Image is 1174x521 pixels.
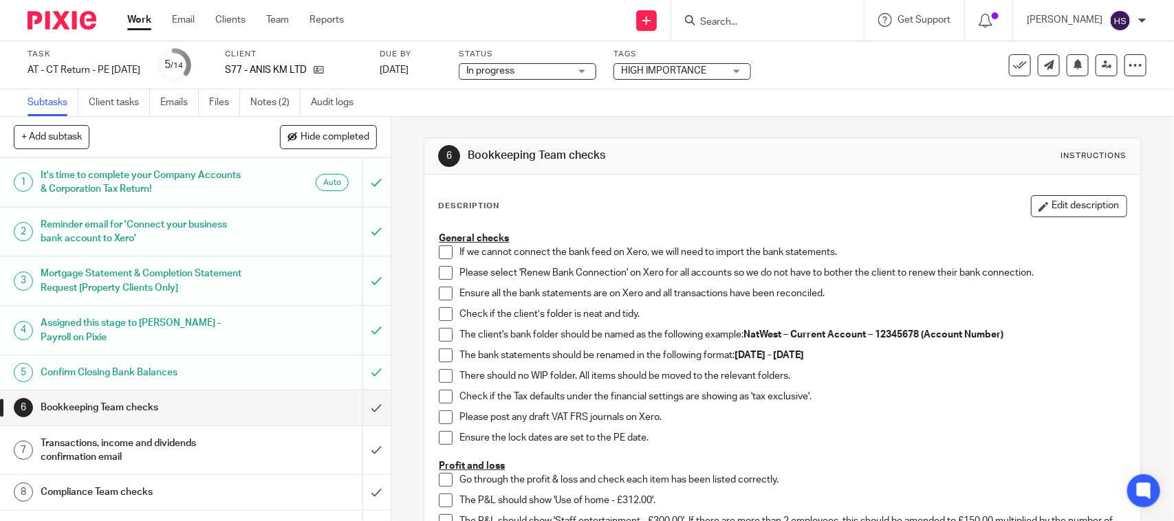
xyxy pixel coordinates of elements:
span: Hide completed [301,132,369,143]
a: Client tasks [89,89,150,116]
p: The client's bank folder should be named as the following example: [459,328,1126,342]
a: Emails [160,89,199,116]
div: 7 [14,441,33,460]
p: Check if the Tax defaults under the financial settings are showing as 'tax exclusive'. [459,390,1126,403]
h1: Compliance Team checks [41,482,246,502]
p: If we cannot connect the bank feed on Xero, we will need to import the bank statements. [459,245,1126,259]
input: Search [699,16,823,29]
label: Task [28,49,140,60]
p: The bank statements should be renamed in the following format: [459,348,1126,362]
div: 5 [14,363,33,382]
h1: Confirm Closing Bank Balances [41,362,246,383]
img: svg%3E [1109,10,1131,32]
label: Status [459,49,596,60]
button: Hide completed [280,125,377,148]
button: + Add subtask [14,125,89,148]
div: Auto [316,174,349,191]
a: Reports [309,13,344,27]
a: Audit logs [311,89,364,116]
div: 8 [14,483,33,502]
p: Please select 'Renew Bank Connection' on Xero for all accounts so we do not have to bother the cl... [459,266,1126,280]
strong: NatWest – Current Account – 12345678 (Account Number) [743,330,1003,340]
h1: Reminder email for 'Connect your business bank account to Xero' [41,214,246,250]
label: Tags [613,49,751,60]
h1: Bookkeeping Team checks [468,148,812,163]
a: Notes (2) [250,89,301,116]
p: The P&L should show 'Use of home - £312.00'. [459,494,1126,507]
strong: [DATE] - [DATE] [735,351,804,360]
div: 4 [14,321,33,340]
p: Please post any draft VAT FRS journals on Xero. [459,410,1126,424]
u: General checks [439,234,509,243]
span: Get Support [898,15,950,25]
span: HIGH IMPORTANCE [621,66,706,76]
h1: Mortgage Statement & Completion Statement Request [Property Clients Only] [41,263,246,298]
div: Instructions [1061,151,1127,162]
button: Edit description [1031,195,1127,217]
span: In progress [466,66,514,76]
u: Profit and loss [439,461,505,471]
a: Team [266,13,289,27]
p: There should no WIP folder. All items should be moved to the relevant folders. [459,369,1126,383]
a: Email [172,13,195,27]
h1: Transactions, income and dividends confirmation email [41,433,246,468]
p: Go through the profit & loss and check each item has been listed correctly. [459,473,1126,487]
div: AT - CT Return - PE 31-07-2025 [28,63,140,77]
p: [PERSON_NAME] [1027,13,1102,27]
div: 2 [14,222,33,241]
label: Due by [380,49,442,60]
div: 5 [165,57,184,73]
div: 1 [14,173,33,192]
div: 6 [14,398,33,417]
p: Ensure all the bank statements are on Xero and all transactions have been reconciled. [459,287,1126,300]
a: Subtasks [28,89,78,116]
a: Clients [215,13,246,27]
h1: Bookkeeping Team checks [41,397,246,418]
div: AT - CT Return - PE [DATE] [28,63,140,77]
a: Work [127,13,151,27]
div: 3 [14,271,33,291]
small: /14 [171,62,184,69]
p: Ensure the lock dates are set to the PE date. [459,431,1126,445]
h1: Assigned this stage to [PERSON_NAME] - Payroll on Pixie [41,313,246,348]
p: Description [438,201,499,212]
span: [DATE] [380,65,409,75]
p: Check if the client’s folder is neat and tidy. [459,307,1126,321]
p: S77 - ANIS KM LTD [225,63,307,77]
h1: It's time to complete your Company Accounts & Corporation Tax Return! [41,165,246,200]
a: Files [209,89,240,116]
div: 6 [438,145,460,167]
label: Client [225,49,362,60]
img: Pixie [28,11,96,30]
